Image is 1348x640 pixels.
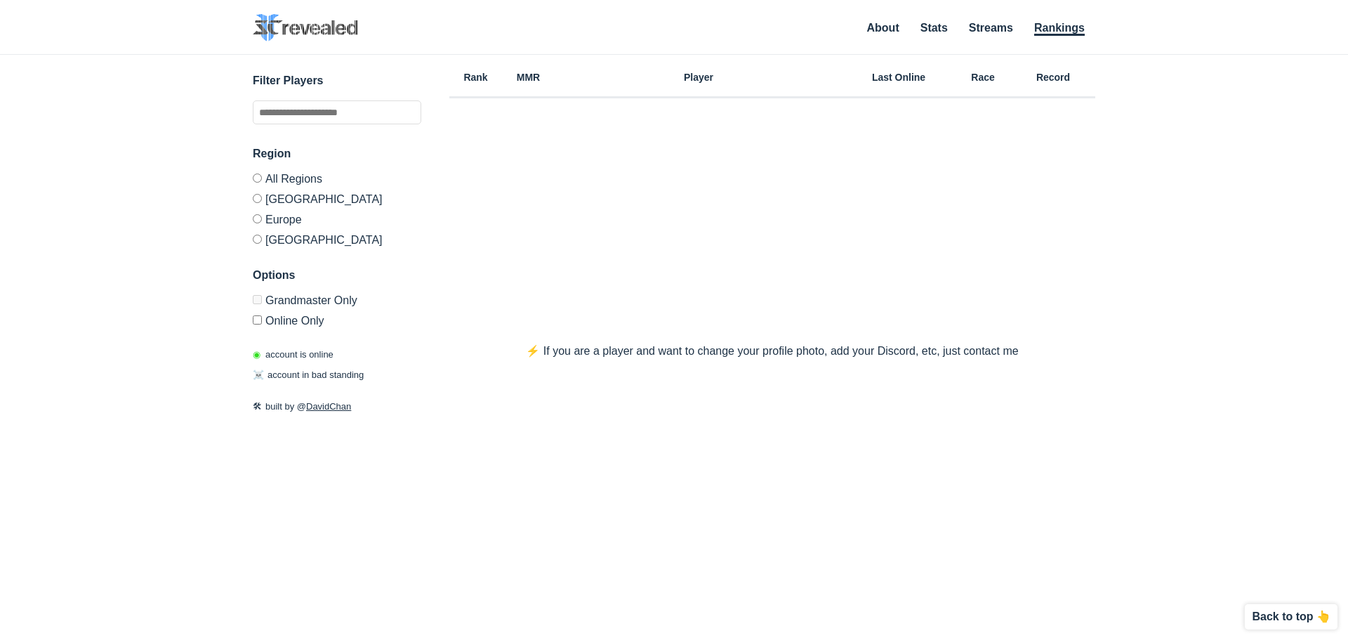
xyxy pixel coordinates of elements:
[253,229,421,246] label: [GEOGRAPHIC_DATA]
[253,348,333,362] p: account is online
[842,72,955,82] h6: Last Online
[253,267,421,284] h3: Options
[1034,22,1085,36] a: Rankings
[920,22,948,34] a: Stats
[253,194,262,203] input: [GEOGRAPHIC_DATA]
[253,209,421,229] label: Europe
[555,72,842,82] h6: Player
[253,295,262,304] input: Grandmaster Only
[253,368,364,382] p: account in bad standing
[253,235,262,244] input: [GEOGRAPHIC_DATA]
[253,174,421,188] label: All Regions
[502,72,555,82] h6: MMR
[498,343,1046,360] p: ⚡️ If you are a player and want to change your profile photo, add your Discord, etc, just contact me
[253,349,260,360] span: ◉
[449,72,502,82] h6: Rank
[969,22,1013,34] a: Streams
[253,310,421,327] label: Only show accounts currently laddering
[306,401,351,412] a: DavidChan
[1011,72,1095,82] h6: Record
[253,14,358,41] img: SC2 Revealed
[253,174,262,183] input: All Regions
[253,295,421,310] label: Only Show accounts currently in Grandmaster
[253,145,421,162] h3: Region
[1252,611,1330,622] p: Back to top 👆
[955,72,1011,82] h6: Race
[253,315,262,325] input: Online Only
[253,72,421,89] h3: Filter Players
[253,214,262,223] input: Europe
[253,188,421,209] label: [GEOGRAPHIC_DATA]
[867,22,899,34] a: About
[253,400,421,414] p: built by @
[253,370,264,380] span: ☠️
[253,401,262,412] span: 🛠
